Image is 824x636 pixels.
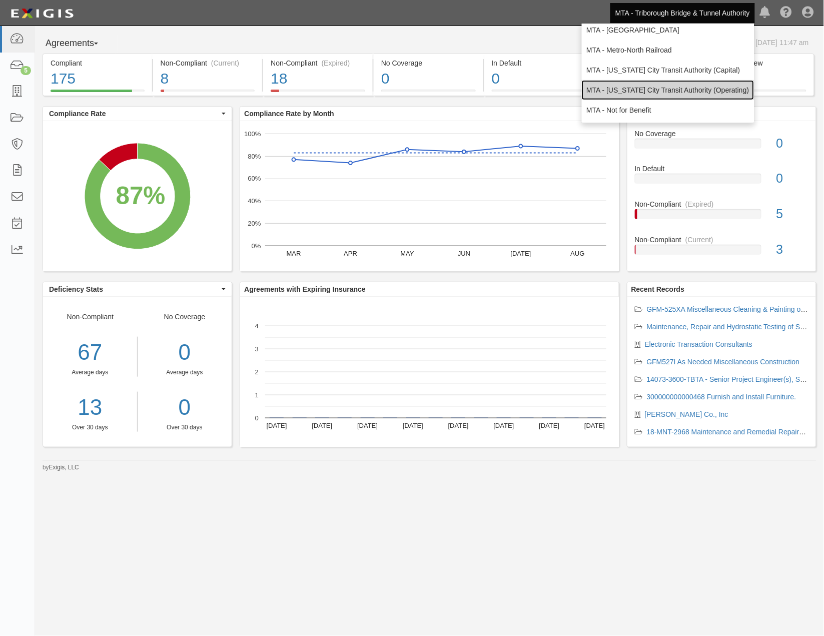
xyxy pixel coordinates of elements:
a: Exigis, LLC [49,464,79,471]
text: [DATE] [358,422,378,429]
button: Compliance Rate [43,107,232,121]
div: 3 [769,241,816,259]
text: 80% [248,153,261,160]
div: Compliant [51,58,145,68]
div: In Default [492,58,586,68]
img: Logo [8,5,77,23]
a: Non-Compliant(Expired)18 [263,90,373,98]
text: 40% [248,197,261,205]
div: Non-Compliant (Current) [161,58,255,68]
div: In Default [627,164,816,174]
a: MTA - Metro-North Railroad [582,40,754,60]
text: MAY [401,250,415,257]
text: [DATE] [312,422,333,429]
a: In Default0 [635,164,808,199]
div: Non-Compliant [627,199,816,209]
a: Non-Compliant(Current)8 [153,90,263,98]
a: Electronic Transaction Consultants [645,340,753,348]
span: Deficiency Stats [49,284,219,294]
text: 60% [248,175,261,182]
div: Average days [43,368,137,377]
text: 20% [248,220,261,227]
a: 0 [145,392,225,423]
div: (Expired) [685,199,714,209]
text: [DATE] [511,250,531,257]
div: (Expired) [322,58,350,68]
div: 5 [769,205,816,223]
text: [DATE] [539,422,560,429]
div: 8 [161,68,255,90]
svg: A chart. [240,121,619,271]
div: 87% [116,178,166,213]
div: As of [DATE] 11:47 am [738,38,809,48]
text: [DATE] [403,422,423,429]
text: 100% [245,130,262,138]
svg: A chart. [43,121,232,271]
div: No Coverage [627,129,816,139]
div: 0 [381,68,476,90]
div: 0 [492,68,586,90]
a: In Default0 [484,90,594,98]
text: JUN [458,250,470,257]
div: No Coverage [138,312,232,432]
div: Average days [145,368,225,377]
a: MTA - Not for Benefit [582,100,754,120]
text: 1 [255,391,259,399]
text: 0 [255,414,259,422]
text: APR [344,250,358,257]
div: Non-Compliant (Expired) [271,58,365,68]
div: Over 30 days [145,423,225,432]
a: [PERSON_NAME] Co., Inc [645,410,728,418]
div: 175 [51,68,145,90]
a: GFM527I As Needed Miscellaneous Construction [647,358,800,366]
text: 4 [255,322,259,330]
text: MAR [287,250,301,257]
a: MTA - Triborough Bridge & Tunnel Authority [610,3,755,23]
div: 67 [43,337,137,368]
text: [DATE] [267,422,287,429]
a: 300000000000468 Furnish and Install Furniture. [647,393,796,401]
div: No Coverage [381,58,476,68]
text: 3 [255,345,259,353]
a: 13 [43,392,137,423]
div: Non-Compliant [627,235,816,245]
div: 0 [769,170,816,188]
i: Help Center - Complianz [780,7,792,19]
div: 3 [712,68,806,90]
text: 0% [252,242,261,250]
a: MTA - [US_STATE] City Transit Authority (Operating) [582,80,754,100]
a: Pending Review3 [705,90,814,98]
span: Compliance Rate [49,109,219,119]
text: [DATE] [448,422,469,429]
small: by [43,463,79,472]
div: (Current) [211,58,239,68]
div: 0 [145,337,225,368]
a: MTA - [GEOGRAPHIC_DATA] [582,20,754,40]
a: Non-Compliant(Expired)5 [635,199,808,235]
text: 2 [255,368,259,376]
b: Recent Records [631,285,685,293]
svg: A chart. [240,297,619,447]
div: Non-Compliant [43,312,138,432]
a: No Coverage0 [635,129,808,164]
b: Agreements with Expiring Insurance [244,285,366,293]
div: 0 [769,135,816,153]
text: AUG [571,250,585,257]
b: Compliance Rate by Month [244,110,334,118]
div: Pending Review [712,58,806,68]
div: 5 [21,66,31,75]
div: (Current) [685,235,713,245]
div: Over 30 days [43,423,137,432]
a: Non-Compliant(Current)3 [635,235,808,263]
a: No Coverage0 [374,90,483,98]
text: [DATE] [585,422,605,429]
button: Agreements [43,34,118,54]
button: Deficiency Stats [43,282,232,296]
a: Compliant175 [43,90,152,98]
div: 18 [271,68,365,90]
